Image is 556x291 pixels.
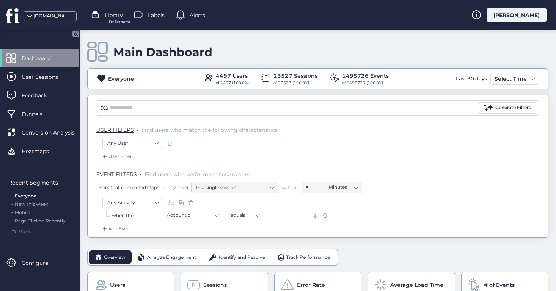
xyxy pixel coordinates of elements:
div: Add Event [101,225,132,233]
span: Everyone [15,193,36,199]
span: . [11,200,13,207]
div: Generate Filters [495,104,531,111]
span: Configure [22,259,60,267]
span: . [11,216,13,224]
span: . [140,169,141,177]
span: Heatmaps [22,147,60,155]
div: when the [112,212,162,219]
div: 23527 Sessions [273,72,317,80]
nz-select-item: equals [231,210,259,221]
div: 1495726 Events [342,72,389,80]
span: Analyze Engagement [147,254,196,261]
span: . [11,208,13,215]
span: . [137,125,138,133]
div: Recent Segments [8,178,75,187]
span: Sessions [203,281,227,289]
span: Average Load Time [390,281,443,289]
nz-select-item: In a single session [196,182,273,193]
span: For Segments [109,19,130,24]
span: Labels [148,11,165,19]
div: Last 30 days [454,73,488,85]
span: Conversion Analysis [22,128,86,137]
nz-select-item: Accountid [167,210,218,221]
span: Funnels [22,110,54,118]
span: Users that completed steps [96,184,159,191]
span: Alerts [190,11,205,19]
span: Library [105,11,123,19]
div: of 23527 (100.0%) [273,80,317,86]
span: USER FILTERS [96,127,134,133]
span: Mobile [15,210,30,215]
nz-select-item: Any User [107,138,158,149]
span: within [282,184,298,191]
div: Select Time [493,74,529,83]
span: New this week [15,201,48,207]
span: Find users who performed these events [144,171,250,178]
div: of 1495726 (100.0%) [342,80,389,86]
div: 4497 Users [216,72,249,80]
span: in any order [161,184,189,191]
button: Generate Filters [478,102,537,114]
span: Rage Clicked Recently [15,218,66,224]
nz-select-item: Any Activity [107,197,158,208]
div: [DOMAIN_NAME] [33,13,71,20]
span: Error Rate [297,281,325,289]
div: [PERSON_NAME] [487,8,547,22]
div: of 4497 (100.0%) [216,80,249,86]
span: Identify and Resolve [219,254,265,261]
span: EVENT FILTERS [96,171,137,178]
div: User Filter [101,153,132,160]
span: # of Events [484,281,515,289]
span: Users [110,281,125,289]
span: . [11,191,13,199]
span: Feedback [22,91,58,100]
div: Everyone [108,75,134,83]
span: Track Performance [286,254,330,261]
span: User Sessions [22,73,69,81]
span: Dashboard [22,54,62,63]
span: Overview [104,254,126,261]
span: Find users who match the following characteristics [141,127,278,133]
div: Main Dashboard [113,45,212,59]
span: More ... [18,228,35,235]
nz-select-item: Minutes [329,181,358,193]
